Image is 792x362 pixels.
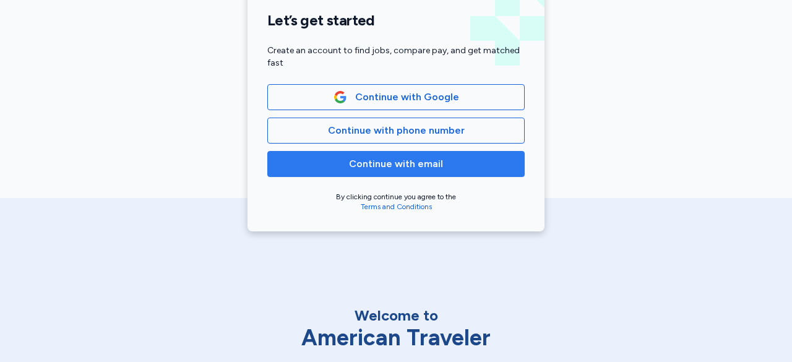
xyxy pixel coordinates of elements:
[267,84,525,110] button: Google LogoContinue with Google
[267,192,525,212] div: By clicking continue you agree to the
[334,90,347,104] img: Google Logo
[349,157,443,171] span: Continue with email
[355,90,459,105] span: Continue with Google
[267,45,525,69] div: Create an account to find jobs, compare pay, and get matched fast
[267,118,525,144] button: Continue with phone number
[361,202,432,211] a: Terms and Conditions
[266,325,526,350] div: American Traveler
[267,11,525,30] h1: Let’s get started
[266,306,526,325] div: Welcome to
[328,123,465,138] span: Continue with phone number
[267,151,525,177] button: Continue with email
